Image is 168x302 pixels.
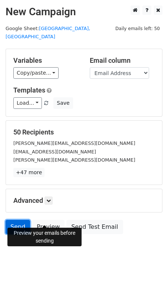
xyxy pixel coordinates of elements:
[7,228,82,246] div: Preview your emails before sending
[13,67,59,79] a: Copy/paste...
[13,149,96,155] small: [EMAIL_ADDRESS][DOMAIN_NAME]
[13,157,135,163] small: [PERSON_NAME][EMAIL_ADDRESS][DOMAIN_NAME]
[13,86,45,94] a: Templates
[13,140,135,146] small: [PERSON_NAME][EMAIL_ADDRESS][DOMAIN_NAME]
[66,220,123,234] a: Send Test Email
[6,26,90,40] a: [GEOGRAPHIC_DATA], [GEOGRAPHIC_DATA]
[53,97,73,109] button: Save
[6,26,90,40] small: Google Sheet:
[6,6,162,18] h2: New Campaign
[13,56,79,65] h5: Variables
[32,220,65,234] a: Preview
[90,56,155,65] h5: Email column
[113,26,162,31] a: Daily emails left: 50
[13,197,155,205] h5: Advanced
[6,220,30,234] a: Send
[13,168,45,177] a: +47 more
[131,266,168,302] iframe: Chat Widget
[13,128,155,136] h5: 50 Recipients
[113,25,162,33] span: Daily emails left: 50
[13,97,42,109] a: Load...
